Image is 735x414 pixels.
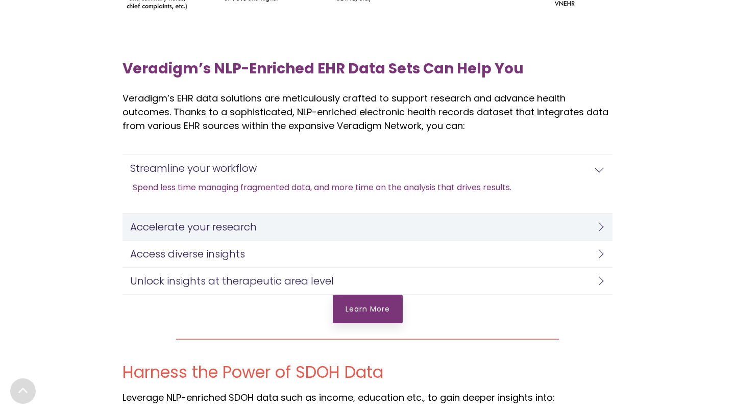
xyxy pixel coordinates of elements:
a: Streamline your workflow [122,155,612,182]
span: Harness the Power of SDOH Data [122,360,383,383]
a: Unlock insights at therapeutic area level [122,268,612,294]
h4: Streamline your workflow [130,163,600,174]
h4: Accelerate your research [130,221,600,232]
h4: Unlock insights at therapeutic area level [130,275,600,287]
a: Spend less time managing fragmented data, and more time on the analysis that drives results. [133,182,511,194]
p: Leverage NLP-enriched SDOH data such as income, education etc., to gain deeper insights into: [122,391,612,404]
div: Navigation Menu [133,182,612,213]
a: Learn More [333,295,403,323]
span: Veradigm’s NLP-Enriched EHR Data Sets Can Help You [122,59,524,79]
a: Access diverse insights [122,241,612,267]
a: Accelerate your research [122,214,612,240]
p: Veradigm’s EHR data solutions are meticulously crafted to support research and advance health out... [122,91,612,133]
h4: Access diverse insights [130,248,600,260]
